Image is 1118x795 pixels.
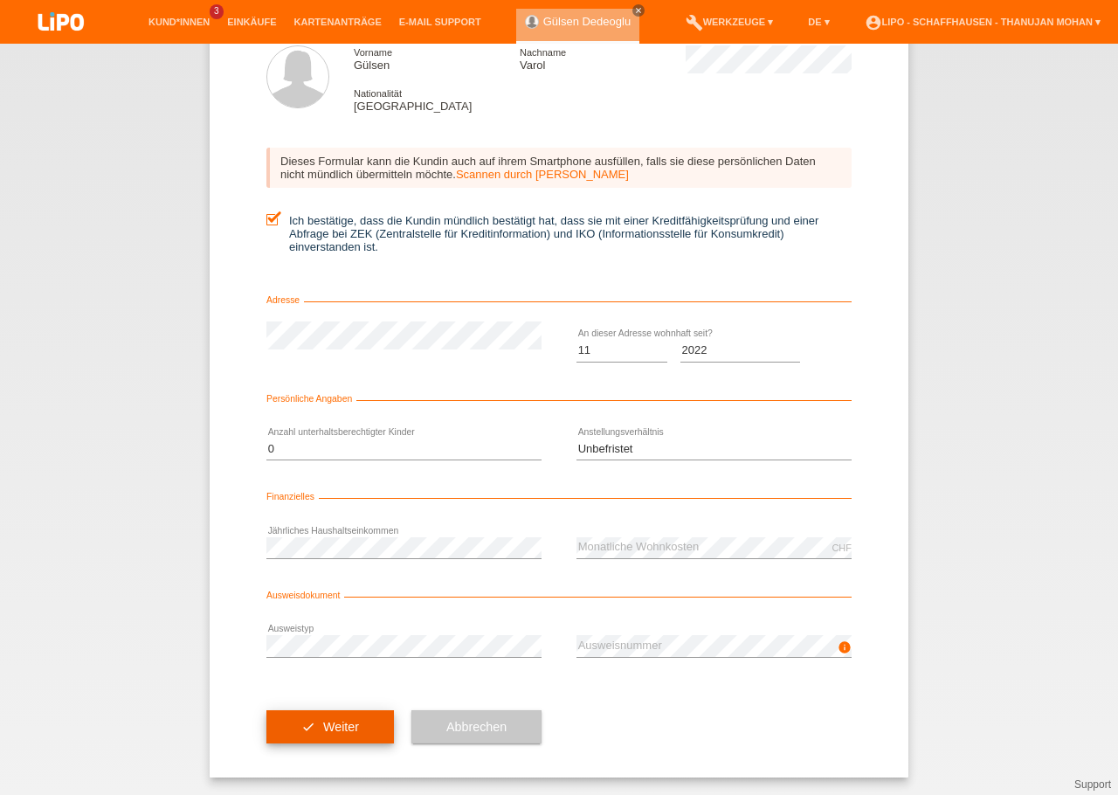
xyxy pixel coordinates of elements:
[632,4,645,17] a: close
[140,17,218,27] a: Kund*innen
[218,17,285,27] a: Einkäufe
[456,168,629,181] a: Scannen durch [PERSON_NAME]
[520,45,686,72] div: Varol
[210,4,224,19] span: 3
[856,17,1109,27] a: account_circleLIPO - Schaffhausen - Thanujan Mohan ▾
[865,14,882,31] i: account_circle
[634,6,643,15] i: close
[354,47,392,58] span: Vorname
[520,47,566,58] span: Nachname
[543,15,631,28] a: Gülsen Dedeoglu
[446,720,507,734] span: Abbrechen
[354,88,402,99] span: Nationalität
[354,86,520,113] div: [GEOGRAPHIC_DATA]
[266,295,304,305] span: Adresse
[323,720,359,734] span: Weiter
[266,214,852,253] label: Ich bestätige, dass die Kundin mündlich bestätigt hat, dass sie mit einer Kreditfähigkeitsprüfung...
[17,36,105,49] a: LIPO pay
[832,543,852,553] div: CHF
[266,710,394,743] button: check Weiter
[266,148,852,188] div: Dieses Formular kann die Kundin auch auf ihrem Smartphone ausfüllen, falls sie diese persönlichen...
[301,720,315,734] i: check
[1074,778,1111,791] a: Support
[266,591,344,600] span: Ausweisdokument
[838,646,852,656] a: info
[266,492,319,501] span: Finanzielles
[411,710,542,743] button: Abbrechen
[799,17,838,27] a: DE ▾
[266,394,356,404] span: Persönliche Angaben
[390,17,490,27] a: E-Mail Support
[838,640,852,654] i: info
[286,17,390,27] a: Kartenanträge
[354,45,520,72] div: Gülsen
[686,14,703,31] i: build
[677,17,783,27] a: buildWerkzeuge ▾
